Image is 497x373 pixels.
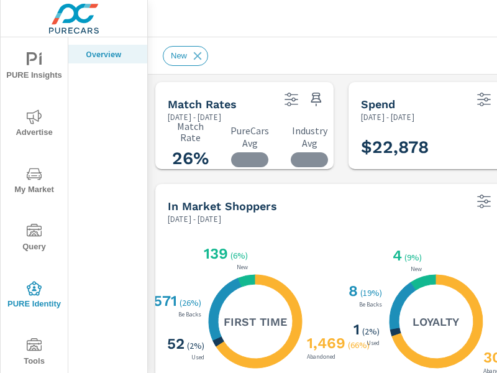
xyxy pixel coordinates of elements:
p: Abandoned [304,354,338,360]
span: My Market [4,167,64,197]
p: New [234,264,250,270]
p: PureCars Avg [227,124,272,149]
div: Overview [68,45,147,63]
h3: 52 [165,335,185,352]
p: Overview [86,48,137,60]
p: Be Backs [176,311,204,318]
p: [DATE] - [DATE] [168,111,221,123]
h3: 1,469 [304,334,345,352]
span: Query [4,224,64,254]
h5: In Market Shoppers [168,200,277,213]
p: Match Rate [168,121,212,143]
p: Used [189,354,207,361]
h5: Match Rates [168,98,237,111]
p: ( 9% ) [404,252,424,263]
p: ( 2% ) [362,326,382,337]
span: Tools [4,338,64,369]
p: ( 26% ) [180,297,204,308]
p: Be Backs [357,302,385,308]
p: New [408,266,424,272]
h3: 571 [151,292,177,310]
h3: 26% [168,148,212,169]
span: PURE Insights [4,52,64,83]
h3: 8 [346,282,358,300]
span: Advertise [4,109,64,140]
span: PURE Identity [4,281,64,311]
div: New [163,46,208,66]
h5: Loyalty [413,315,459,329]
p: ( 19% ) [360,287,385,298]
h5: Spend [361,98,395,111]
p: [DATE] - [DATE] [168,213,221,225]
p: Industry Avg [287,124,332,149]
span: Save this to your personalized report [306,90,326,109]
p: Used [364,340,382,346]
p: [DATE] - [DATE] [361,111,414,123]
p: ( 66% ) [348,339,372,351]
h5: First Time [224,315,287,329]
h3: 4 [390,247,402,264]
h3: $22,878 [361,137,429,158]
h3: 139 [201,245,228,262]
h3: 1 [351,321,360,338]
span: New [163,51,194,60]
p: ( 2% ) [187,340,207,351]
p: ( 6% ) [230,250,250,261]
